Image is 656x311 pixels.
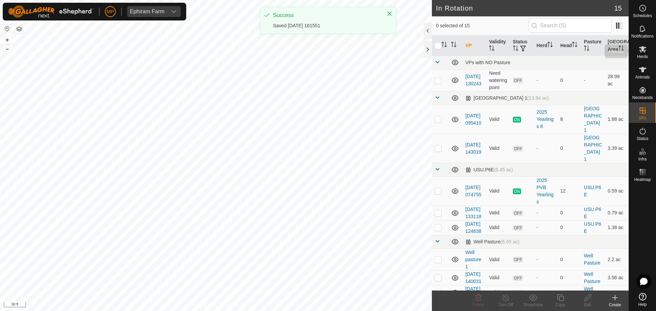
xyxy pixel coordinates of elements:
a: Privacy Policy [189,302,215,308]
span: VPs [639,116,646,120]
a: [DATE] 085552 [465,286,481,299]
td: - [581,69,605,91]
div: - [536,256,555,263]
div: Turn Off [492,302,519,308]
div: - [536,224,555,231]
span: (13.94 ac) [527,95,549,101]
td: 2.2 ac [605,249,629,270]
td: 28.99 ac [605,69,629,91]
th: Pasture [581,36,605,56]
span: OFF [513,77,523,83]
div: USU.P6E [465,167,513,173]
th: Validity [486,36,510,56]
span: (6.45 ac) [494,167,513,172]
p-sorticon: Activate to sort [441,43,447,48]
td: 12 [558,176,581,206]
a: [DATE] 095410 [465,113,481,126]
div: - [536,274,555,281]
div: - [536,209,555,216]
a: Well Pasture [584,286,600,299]
a: [DATE] 074755 [465,185,481,197]
td: 1.38 ac [605,220,629,235]
td: 0 [558,69,581,91]
th: Status [510,36,534,56]
a: [DATE] 133118 [465,207,481,219]
p-sorticon: Activate to sort [489,46,494,52]
h2: In Rotation [436,4,614,12]
a: USU.P6E [584,185,601,197]
div: Well Pasture [465,239,519,245]
th: Herd [534,36,557,56]
div: - [536,289,555,296]
span: Schedules [633,14,652,18]
a: [DATE] 140031 [465,271,481,284]
p-sorticon: Activate to sort [572,43,577,48]
span: Notifications [631,34,654,38]
span: OFF [513,210,523,216]
div: Ephiram Farm [130,9,164,14]
img: Gallagher Logo [8,5,94,18]
td: Valid [486,134,510,163]
td: Valid [486,270,510,285]
span: Herds [637,55,648,59]
a: USU.P6E [584,207,601,219]
p-sorticon: Activate to sort [513,46,518,52]
span: Status [637,137,648,141]
td: 3.56 ac [605,270,629,285]
a: Contact Us [223,302,243,308]
span: ON [513,117,521,123]
div: Show/Hide [519,302,547,308]
td: 0 [558,134,581,163]
a: Well Pasture [584,271,600,284]
div: Copy [547,302,574,308]
span: Animals [635,75,650,79]
input: Search (S) [529,18,612,33]
span: OFF [513,290,523,296]
td: 8 [558,105,581,134]
a: [DATE] 143019 [465,142,481,155]
button: Close [385,9,394,18]
td: 1.88 ac [605,105,629,134]
div: VPs with NO Pasture [465,60,626,65]
td: 0 [558,249,581,270]
div: [GEOGRAPHIC_DATA] 1 [465,95,549,101]
p-sorticon: Activate to sort [451,43,456,48]
div: Create [601,302,629,308]
td: 0 [558,206,581,220]
span: Neckbands [632,96,653,100]
div: dropdown trigger [167,6,181,17]
div: Success [273,11,380,19]
p-sorticon: Activate to sort [584,46,589,52]
td: Valid [486,206,510,220]
button: + [3,36,11,44]
td: 0.59 ac [605,176,629,206]
span: (6.65 ac) [501,239,519,244]
span: Heatmap [634,178,651,182]
span: 0 selected of 15 [436,22,529,29]
a: USU.P6E [584,221,601,234]
a: Help [629,290,656,309]
td: 0.79 ac [605,206,629,220]
button: Map Layers [15,25,23,33]
a: [DATE] 124838 [465,221,481,234]
a: [GEOGRAPHIC_DATA] 1 [584,135,602,162]
a: [GEOGRAPHIC_DATA] 1 [584,106,602,133]
span: Ephiram Farm [127,6,167,17]
th: Head [558,36,581,56]
td: Valid [486,249,510,270]
span: OFF [513,146,523,152]
td: Need watering point [486,69,510,91]
p-sorticon: Activate to sort [618,46,624,52]
a: Well pasture 1 [465,250,481,269]
td: 3.63 ac [605,285,629,300]
p-sorticon: Activate to sort [547,43,553,48]
th: [GEOGRAPHIC_DATA] Area [605,36,629,56]
div: - [536,145,555,152]
button: Reset Map [3,25,11,33]
div: Edit [574,302,601,308]
td: Valid [486,220,510,235]
a: Well Pasture [584,253,600,266]
td: 0 [558,220,581,235]
span: OFF [513,225,523,231]
div: - [536,77,555,84]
